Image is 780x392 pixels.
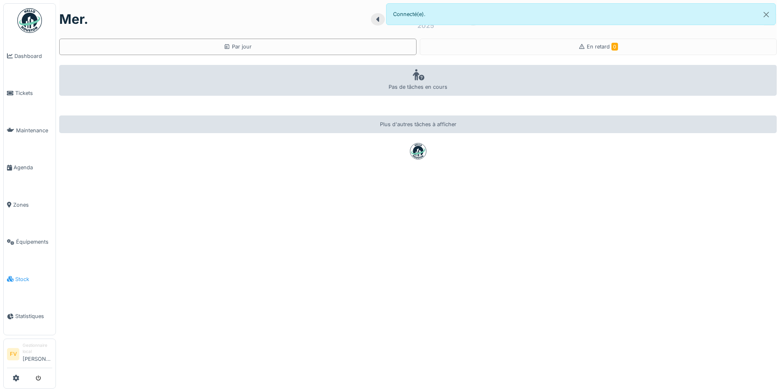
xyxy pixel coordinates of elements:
[386,3,776,25] div: Connecté(e).
[23,342,52,366] li: [PERSON_NAME]
[14,164,52,171] span: Agenda
[4,261,56,298] a: Stock
[59,115,777,133] div: Plus d'autres tâches à afficher
[587,44,618,50] span: En retard
[13,201,52,209] span: Zones
[224,43,252,51] div: Par jour
[7,348,19,360] li: FV
[4,298,56,335] a: Statistiques
[4,112,56,149] a: Maintenance
[15,312,52,320] span: Statistiques
[16,127,52,134] span: Maintenance
[15,89,52,97] span: Tickets
[15,275,52,283] span: Stock
[23,342,52,355] div: Gestionnaire local
[17,8,42,33] img: Badge_color-CXgf-gQk.svg
[611,43,618,51] span: 0
[4,149,56,187] a: Agenda
[14,52,52,60] span: Dashboard
[4,75,56,112] a: Tickets
[59,65,777,96] div: Pas de tâches en cours
[410,143,426,159] img: badge-BVDL4wpA.svg
[757,4,775,25] button: Close
[4,37,56,75] a: Dashboard
[59,12,88,27] h1: mer.
[417,21,434,30] div: 2025
[4,224,56,261] a: Équipements
[4,186,56,224] a: Zones
[7,342,52,368] a: FV Gestionnaire local[PERSON_NAME]
[16,238,52,246] span: Équipements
